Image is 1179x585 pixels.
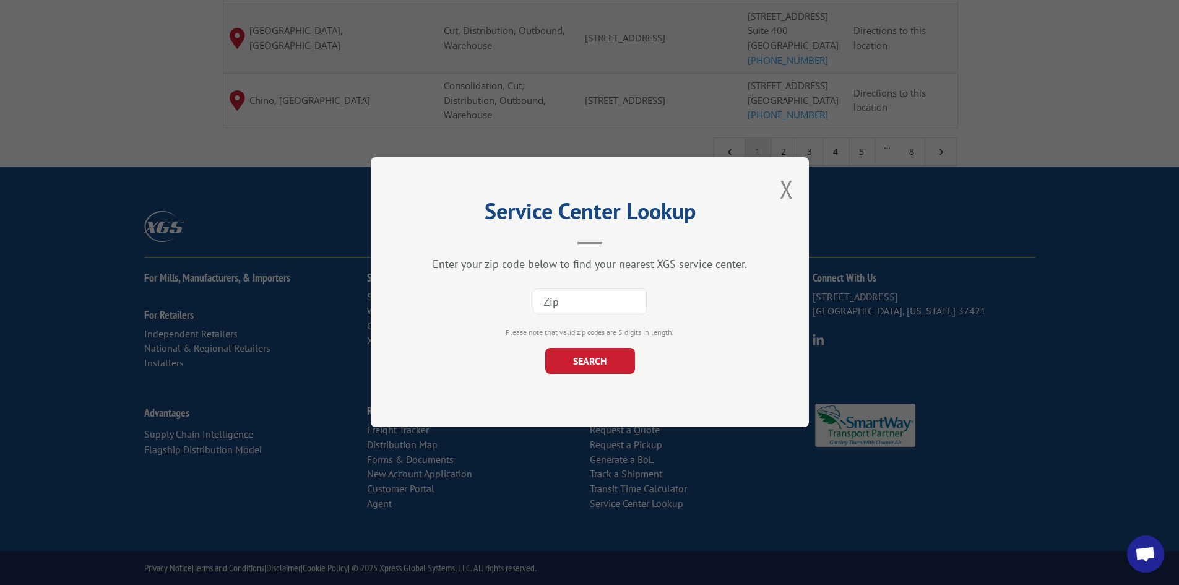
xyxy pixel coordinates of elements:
div: Enter your zip code below to find your nearest XGS service center. [433,258,747,272]
h2: Service Center Lookup [433,202,747,226]
div: Open chat [1127,535,1164,573]
button: Close modal [780,173,793,206]
button: SEARCH [545,349,634,375]
input: Zip [533,289,647,315]
div: Please note that valid zip codes are 5 digits in length. [433,327,747,339]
